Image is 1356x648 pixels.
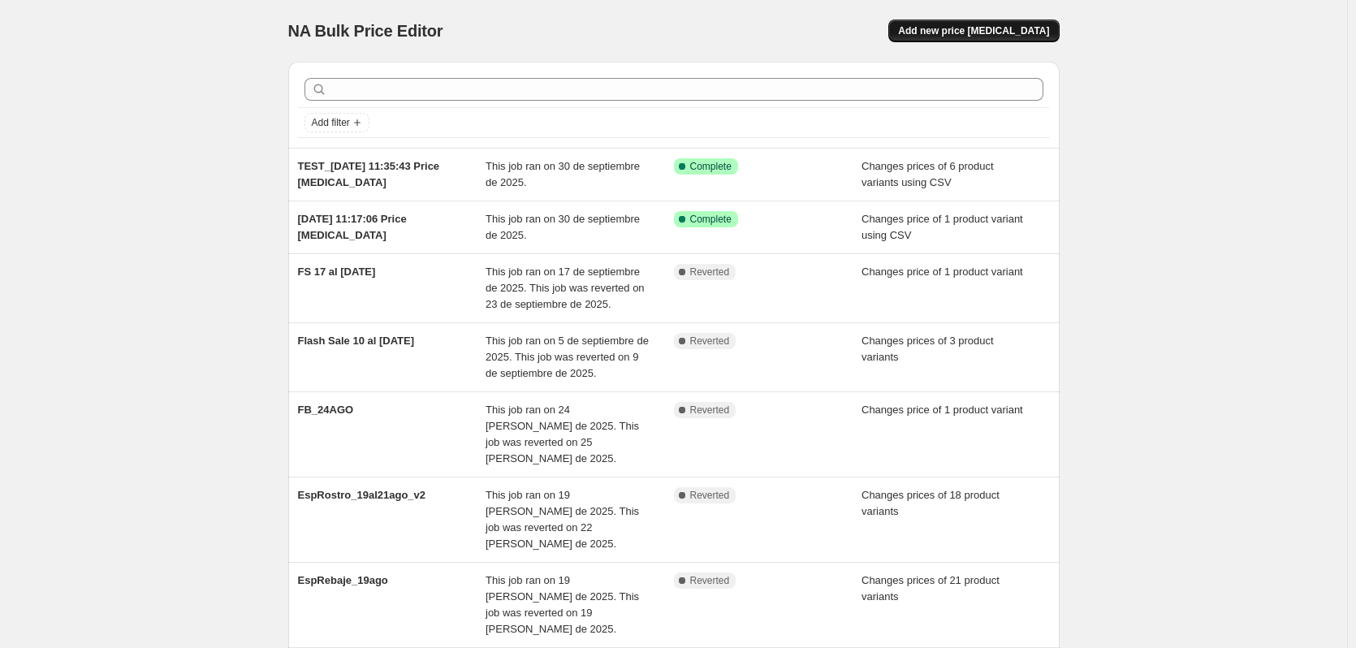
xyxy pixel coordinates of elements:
span: EspRostro_19al21ago_v2 [298,489,426,501]
span: Changes prices of 18 product variants [862,489,1000,517]
span: Add new price [MEDICAL_DATA] [898,24,1049,37]
span: Changes prices of 3 product variants [862,335,994,363]
span: Reverted [690,489,730,502]
span: This job ran on 5 de septiembre de 2025. This job was reverted on 9 de septiembre de 2025. [486,335,649,379]
span: NA Bulk Price Editor [288,22,443,40]
span: Complete [690,160,732,173]
span: Changes price of 1 product variant [862,266,1023,278]
span: Add filter [312,116,350,129]
button: Add filter [304,113,369,132]
span: Reverted [690,266,730,279]
span: Flash Sale 10 al [DATE] [298,335,415,347]
span: Complete [690,213,732,226]
span: This job ran on 30 de septiembre de 2025. [486,160,640,188]
span: Reverted [690,574,730,587]
span: Changes prices of 21 product variants [862,574,1000,603]
span: Reverted [690,404,730,417]
span: This job ran on 30 de septiembre de 2025. [486,213,640,241]
span: TEST_[DATE] 11:35:43 Price [MEDICAL_DATA] [298,160,440,188]
span: EspRebaje_19ago [298,574,388,586]
span: This job ran on 24 [PERSON_NAME] de 2025. This job was reverted on 25 [PERSON_NAME] de 2025. [486,404,639,464]
button: Add new price [MEDICAL_DATA] [888,19,1059,42]
span: FS 17 al [DATE] [298,266,376,278]
span: Changes price of 1 product variant [862,404,1023,416]
span: [DATE] 11:17:06 Price [MEDICAL_DATA] [298,213,407,241]
span: Reverted [690,335,730,348]
span: This job ran on 17 de septiembre de 2025. This job was reverted on 23 de septiembre de 2025. [486,266,645,310]
span: Changes prices of 6 product variants using CSV [862,160,994,188]
span: This job ran on 19 [PERSON_NAME] de 2025. This job was reverted on 19 [PERSON_NAME] de 2025. [486,574,639,635]
span: Changes price of 1 product variant using CSV [862,213,1023,241]
span: This job ran on 19 [PERSON_NAME] de 2025. This job was reverted on 22 [PERSON_NAME] de 2025. [486,489,639,550]
span: FB_24AGO [298,404,354,416]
